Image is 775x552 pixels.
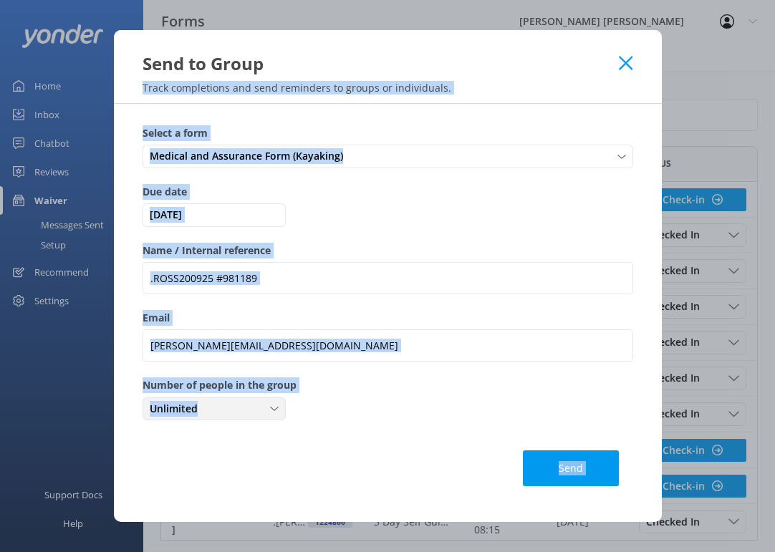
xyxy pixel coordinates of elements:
label: Name / Internal reference [143,243,633,258]
p: Track completions and send reminders to groups or individuals. [114,81,662,95]
label: Select a form [143,125,633,141]
span: [DATE] [146,207,282,223]
span: Unlimited [150,401,206,417]
span: Medical and Assurance Form (Kayaking) [150,148,352,164]
button: Close [619,56,632,70]
label: Number of people in the group [143,377,633,393]
label: Email [143,310,633,326]
div: Send to Group [143,52,620,75]
label: Due date [143,184,633,200]
input: eg. John [143,262,633,294]
button: Send [523,450,619,486]
input: example@test.com [143,329,633,362]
